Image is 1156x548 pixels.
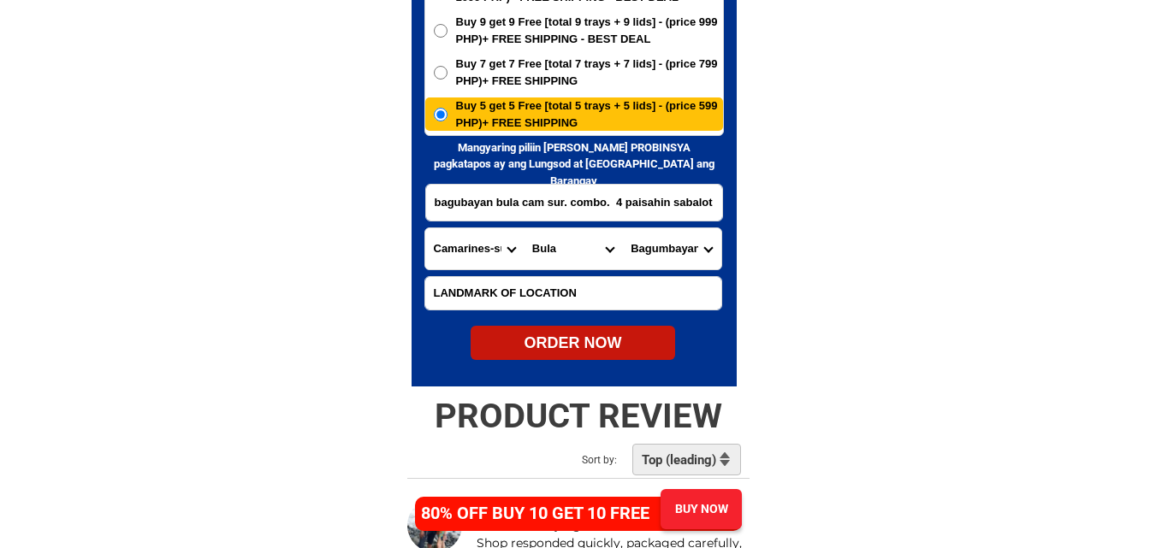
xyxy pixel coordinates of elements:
[434,66,448,80] input: Buy 7 get 7 Free [total 7 trays + 7 lids] - (price 799 PHP)+ FREE SHIPPING
[456,14,723,47] span: Buy 9 get 9 Free [total 9 trays + 9 lids] - (price 999 PHP)+ FREE SHIPPING - BEST DEAL
[661,500,742,518] div: BUY NOW
[471,332,675,355] div: ORDER NOW
[425,228,524,269] select: Select province
[642,452,721,468] h2: Top (leading)
[524,228,622,269] select: Select district
[434,108,448,121] input: Buy 5 get 5 Free [total 5 trays + 5 lids] - (price 599 PHP)+ FREE SHIPPING
[399,396,758,437] h2: PRODUCT REVIEW
[421,500,667,526] h4: 80% OFF BUY 10 GET 10 FREE
[622,228,720,269] select: Select commune
[456,56,723,89] span: Buy 7 get 7 Free [total 7 trays + 7 lids] - (price 799 PHP)+ FREE SHIPPING
[425,277,721,309] input: Input LANDMARKOFLOCATION
[434,24,448,38] input: Buy 9 get 9 Free [total 9 trays + 9 lids] - (price 999 PHP)+ FREE SHIPPING - BEST DEAL
[426,185,722,221] input: Input address
[582,452,660,468] h2: Sort by:
[456,97,723,131] span: Buy 5 get 5 Free [total 5 trays + 5 lids] - (price 599 PHP)+ FREE SHIPPING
